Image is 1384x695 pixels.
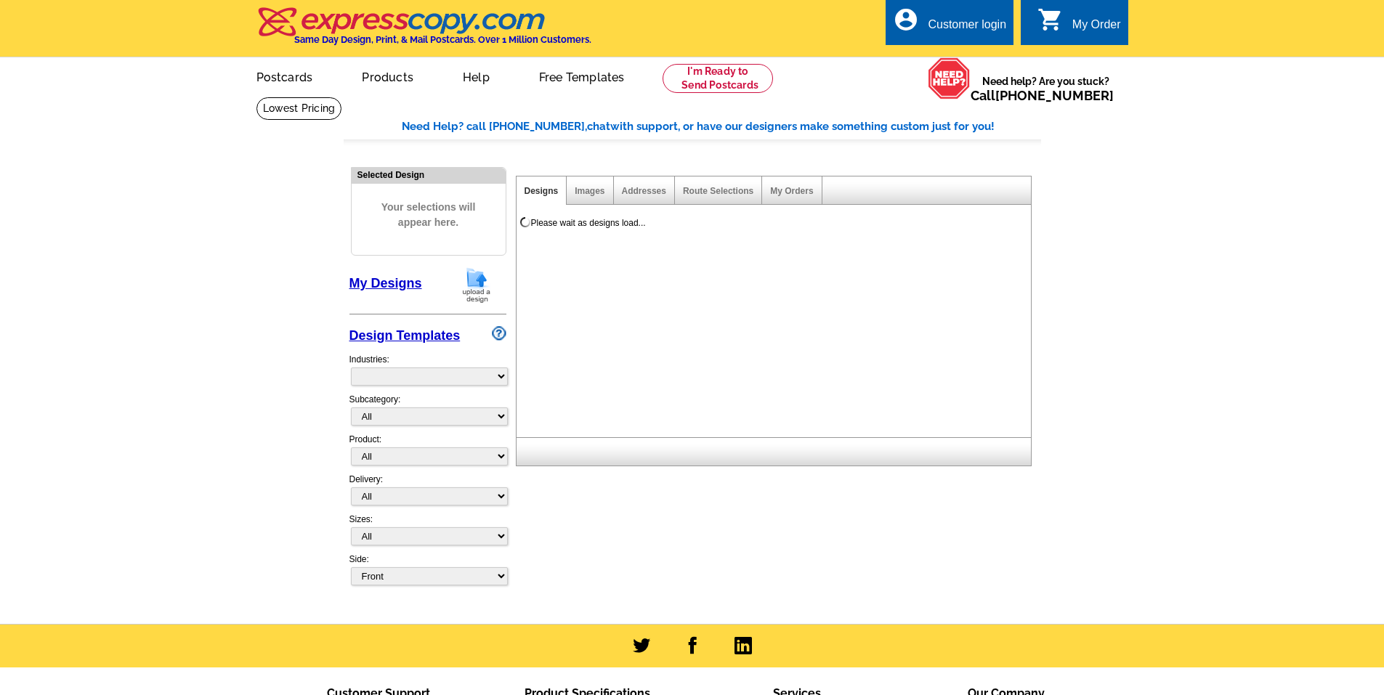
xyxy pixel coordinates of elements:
span: Call [971,88,1114,103]
span: chat [587,120,610,133]
a: My Designs [349,276,422,290]
img: design-wizard-help-icon.png [492,326,506,341]
div: Selected Design [352,168,506,182]
div: Product: [349,433,506,473]
div: Sizes: [349,513,506,553]
i: account_circle [893,7,919,33]
a: Postcards [233,59,336,93]
div: Subcategory: [349,393,506,433]
img: loading... [519,216,531,228]
div: Side: [349,553,506,587]
div: Customer login [928,18,1006,38]
a: account_circle Customer login [893,16,1006,34]
span: Your selections will appear here. [363,185,495,245]
h4: Same Day Design, Print, & Mail Postcards. Over 1 Million Customers. [294,34,591,45]
a: Images [575,186,604,196]
div: Industries: [349,346,506,393]
img: upload-design [458,267,495,304]
a: [PHONE_NUMBER] [995,88,1114,103]
a: Products [339,59,437,93]
i: shopping_cart [1037,7,1064,33]
img: help [928,57,971,99]
div: Delivery: [349,473,506,513]
a: Designs [525,186,559,196]
a: Same Day Design, Print, & Mail Postcards. Over 1 Million Customers. [256,17,591,45]
a: Help [440,59,513,93]
a: shopping_cart My Order [1037,16,1121,34]
a: Route Selections [683,186,753,196]
div: Need Help? call [PHONE_NUMBER], with support, or have our designers make something custom just fo... [402,118,1041,135]
a: My Orders [770,186,813,196]
a: Addresses [622,186,666,196]
a: Free Templates [516,59,648,93]
div: Please wait as designs load... [531,216,646,229]
span: Need help? Are you stuck? [971,74,1121,103]
div: My Order [1072,18,1121,38]
a: Design Templates [349,328,461,343]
